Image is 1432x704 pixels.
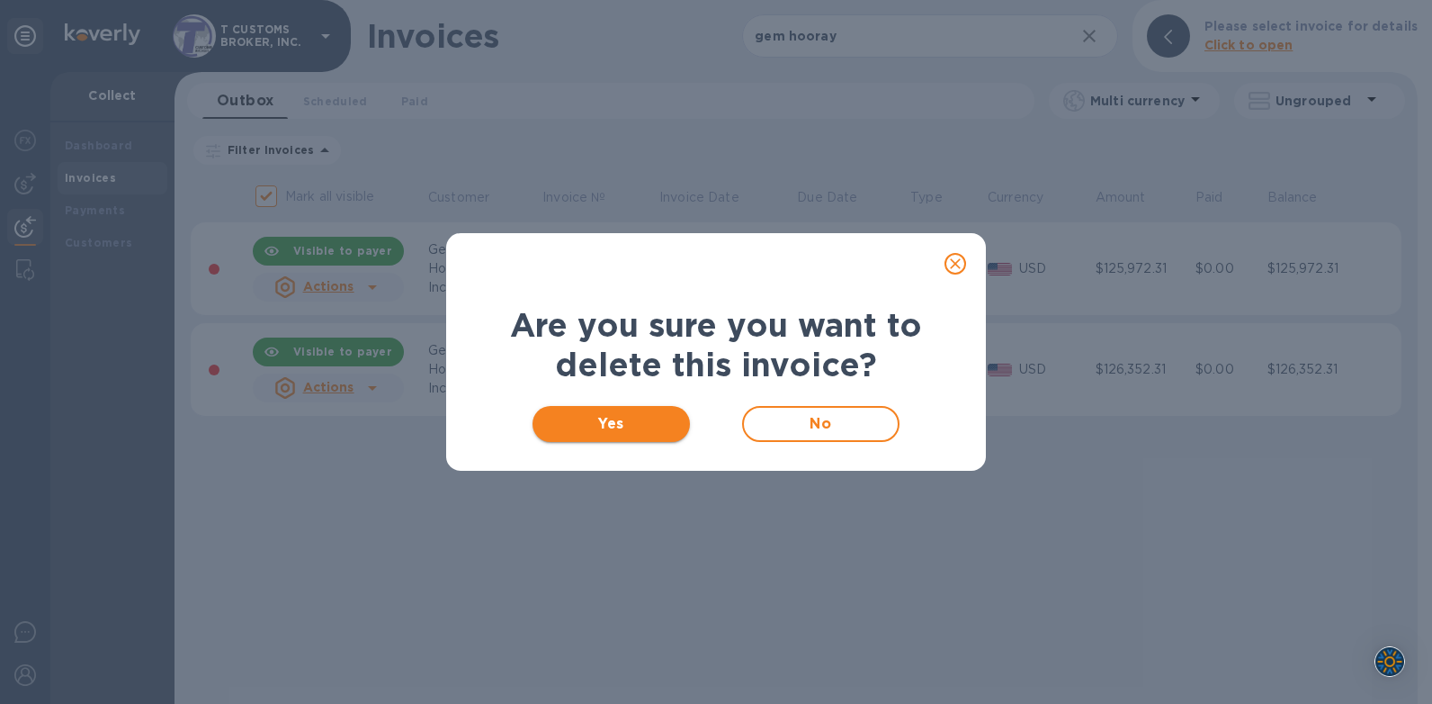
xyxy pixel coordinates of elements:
[533,406,690,442] button: Yes
[934,242,977,285] button: close
[510,305,922,384] b: Are you sure you want to delete this invoice?
[758,413,883,435] span: No
[742,406,899,442] button: No
[547,413,676,435] span: Yes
